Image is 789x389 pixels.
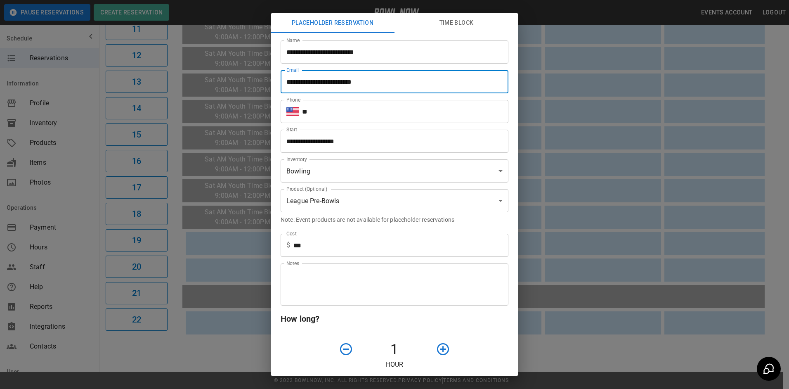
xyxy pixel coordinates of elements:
h4: 1 [357,341,432,358]
button: Placeholder Reservation [271,13,394,33]
label: Start [286,126,297,133]
p: $ [286,240,290,250]
p: Hour [281,360,508,370]
label: Phone [286,96,300,103]
button: Time Block [394,13,518,33]
h6: How long? [281,312,508,325]
div: League Pre-Bowls [281,189,508,212]
div: Bowling [281,159,508,183]
p: Note: Event products are not available for placeholder reservations [281,216,508,224]
button: Select country [286,105,299,118]
input: Choose date, selected date is Oct 25, 2025 [281,130,503,153]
